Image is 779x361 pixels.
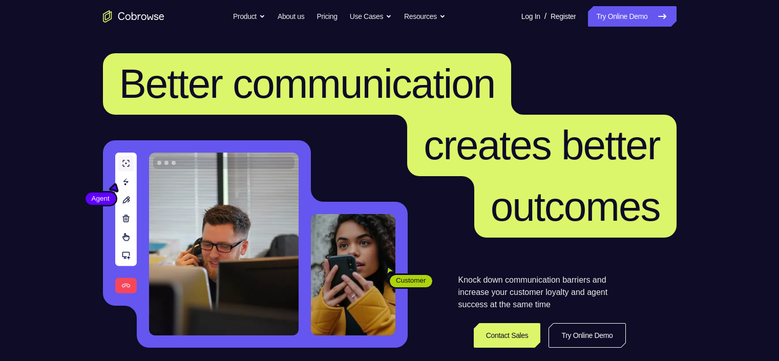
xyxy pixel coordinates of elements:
[474,323,541,348] a: Contact Sales
[551,6,576,27] a: Register
[424,122,660,168] span: creates better
[119,61,495,107] span: Better communication
[311,214,395,335] img: A customer holding their phone
[404,6,446,27] button: Resources
[458,274,626,311] p: Knock down communication barriers and increase your customer loyalty and agent success at the sam...
[588,6,676,27] a: Try Online Demo
[491,184,660,229] span: outcomes
[544,10,546,23] span: /
[350,6,392,27] button: Use Cases
[317,6,337,27] a: Pricing
[278,6,304,27] a: About us
[549,323,625,348] a: Try Online Demo
[233,6,265,27] button: Product
[103,10,164,23] a: Go to the home page
[521,6,540,27] a: Log In
[149,153,299,335] img: A customer support agent talking on the phone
